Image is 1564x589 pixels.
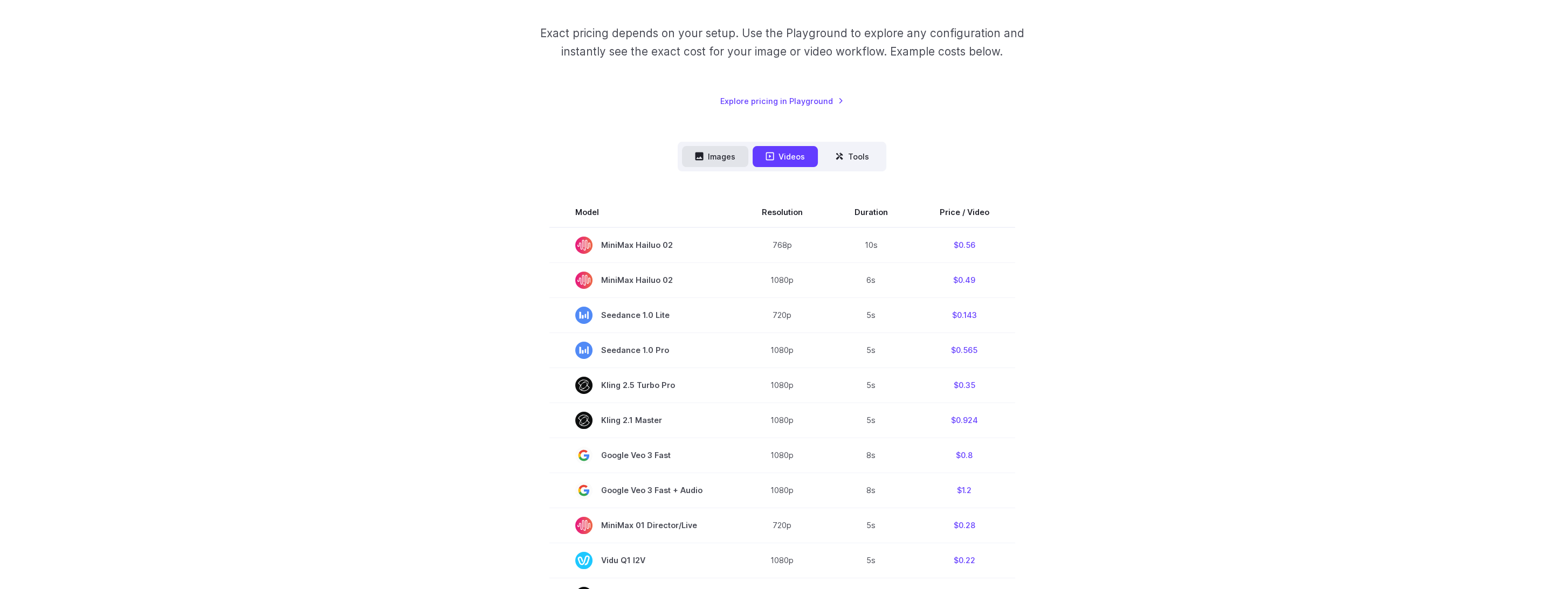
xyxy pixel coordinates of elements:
[736,262,829,297] td: 1080p
[575,272,710,289] span: MiniMax Hailuo 02
[575,447,710,464] span: Google Veo 3 Fast
[575,342,710,359] span: Seedance 1.0 Pro
[736,543,829,578] td: 1080p
[914,438,1015,473] td: $0.8
[914,332,1015,368] td: $0.565
[829,403,914,438] td: 5s
[720,95,844,107] a: Explore pricing in Playground
[736,297,829,332] td: 720p
[519,24,1044,60] p: Exact pricing depends on your setup. Use the Playground to explore any configuration and instantl...
[914,403,1015,438] td: $0.924
[736,438,829,473] td: 1080p
[736,508,829,543] td: 720p
[736,332,829,368] td: 1080p
[736,227,829,263] td: 768p
[829,473,914,508] td: 8s
[575,482,710,499] span: Google Veo 3 Fast + Audio
[575,552,710,569] span: Vidu Q1 I2V
[829,508,914,543] td: 5s
[914,508,1015,543] td: $0.28
[829,197,914,227] th: Duration
[829,438,914,473] td: 8s
[914,297,1015,332] td: $0.143
[829,332,914,368] td: 5s
[829,543,914,578] td: 5s
[822,146,882,167] button: Tools
[575,412,710,429] span: Kling 2.1 Master
[682,146,748,167] button: Images
[914,543,1015,578] td: $0.22
[829,368,914,403] td: 5s
[575,237,710,254] span: MiniMax Hailuo 02
[914,227,1015,263] td: $0.56
[829,297,914,332] td: 5s
[736,403,829,438] td: 1080p
[736,473,829,508] td: 1080p
[575,377,710,394] span: Kling 2.5 Turbo Pro
[914,197,1015,227] th: Price / Video
[575,307,710,324] span: Seedance 1.0 Lite
[736,197,829,227] th: Resolution
[753,146,818,167] button: Videos
[829,262,914,297] td: 6s
[914,262,1015,297] td: $0.49
[829,227,914,263] td: 10s
[575,517,710,534] span: MiniMax 01 Director/Live
[736,368,829,403] td: 1080p
[914,368,1015,403] td: $0.35
[914,473,1015,508] td: $1.2
[549,197,736,227] th: Model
